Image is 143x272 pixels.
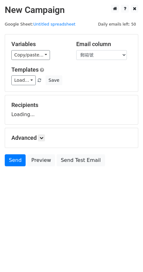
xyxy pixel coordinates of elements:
[57,154,105,166] a: Send Test Email
[11,50,50,60] a: Copy/paste...
[5,5,138,15] h2: New Campaign
[27,154,55,166] a: Preview
[11,41,67,48] h5: Variables
[96,22,138,27] a: Daily emails left: 50
[11,66,39,73] a: Templates
[46,75,62,85] button: Save
[11,102,132,109] h5: Recipients
[5,154,26,166] a: Send
[11,75,36,85] a: Load...
[33,22,75,27] a: Untitled spreadsheet
[96,21,138,28] span: Daily emails left: 50
[11,134,132,141] h5: Advanced
[76,41,132,48] h5: Email column
[11,102,132,118] div: Loading...
[5,22,76,27] small: Google Sheet:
